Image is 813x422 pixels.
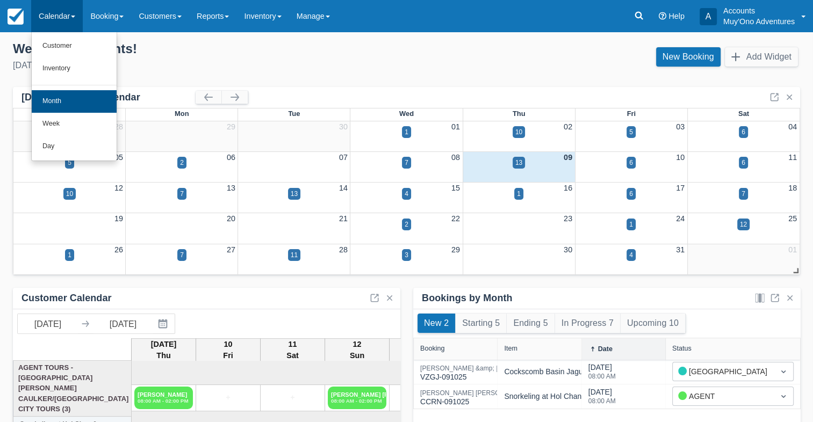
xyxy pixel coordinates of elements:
[515,158,522,168] div: 13
[740,220,747,229] div: 12
[328,387,386,409] a: [PERSON_NAME] [PERSON_NAME] (5)08:00 AM - 02:00 PM
[32,135,117,158] a: Day
[588,398,616,404] div: 08:00 AM
[422,292,513,304] div: Bookings by Month
[420,394,529,399] a: [PERSON_NAME] [PERSON_NAME]CCRN-091025
[788,214,797,223] a: 25
[588,387,616,411] div: [DATE]
[672,345,692,352] div: Status
[564,153,572,162] a: 09
[31,32,117,161] ul: Calendar
[263,392,322,404] a: +
[504,366,792,377] div: Cockscomb Basin Jaguar Preserve (Hike &Tube) & Mayan Chocol'ha (Chocolate) Tour
[405,127,408,137] div: 1
[288,110,300,118] span: Tue
[451,214,460,223] a: 22
[564,214,572,223] a: 23
[788,122,797,131] a: 04
[788,153,797,162] a: 11
[678,366,768,377] div: [GEOGRAPHIC_DATA]
[32,90,117,113] a: Month
[504,391,700,402] div: Snorkeling at Hol Chan & Shark [PERSON_NAME] - Agent
[678,390,768,402] div: AGENT
[668,12,685,20] span: Help
[564,122,572,131] a: 02
[399,110,414,118] span: Wed
[21,91,196,104] div: [DATE] Booking Calendar
[629,220,633,229] div: 1
[723,5,795,16] p: Accounts
[420,365,550,383] div: VZGJ-091025
[227,153,235,162] a: 06
[405,189,408,199] div: 4
[405,250,408,260] div: 3
[153,314,175,333] button: Interact with the calendar and add the check-in date for your trip.
[180,250,184,260] div: 7
[564,245,572,254] a: 30
[742,127,745,137] div: 6
[392,392,451,404] a: +
[114,245,123,254] a: 26
[32,113,117,135] a: Week
[723,16,795,27] p: Muy'Ono Adventures
[114,153,123,162] a: 05
[451,153,460,162] a: 08
[132,338,196,362] th: [DATE] Thu
[676,214,685,223] a: 24
[420,345,445,352] div: Booking
[451,122,460,131] a: 01
[13,59,398,72] div: [DATE]
[451,245,460,254] a: 29
[588,373,616,380] div: 08:00 AM
[227,122,235,131] a: 29
[788,245,797,254] a: 01
[656,47,721,67] a: New Booking
[676,245,685,254] a: 31
[598,345,613,353] div: Date
[18,314,78,333] input: Start Date
[339,153,348,162] a: 07
[291,250,298,260] div: 11
[405,220,408,229] div: 2
[16,362,129,414] a: Agent Tours - [GEOGRAPHIC_DATA][PERSON_NAME] Caulker/[GEOGRAPHIC_DATA] City Tours (3)
[738,110,749,118] span: Sat
[227,184,235,192] a: 13
[68,158,71,168] div: 5
[8,9,24,25] img: checkfront-main-nav-mini-logo.png
[504,345,517,352] div: Item
[676,122,685,131] a: 03
[390,338,454,362] th: 13 Mon
[676,153,685,162] a: 10
[199,392,257,404] a: +
[227,245,235,254] a: 27
[517,189,521,199] div: 1
[659,12,666,20] i: Help
[725,47,798,67] button: Add Widget
[420,369,550,374] a: [PERSON_NAME] &amp; [PERSON_NAME]VZGJ-091025
[456,314,506,333] button: Starting 5
[134,387,193,409] a: [PERSON_NAME]08:00 AM - 02:00 PM
[93,314,153,333] input: End Date
[451,184,460,192] a: 15
[325,338,390,362] th: 12 Sun
[339,245,348,254] a: 28
[627,110,636,118] span: Fri
[515,127,522,137] div: 10
[742,158,745,168] div: 6
[778,366,789,377] span: Dropdown icon
[513,110,526,118] span: Thu
[227,214,235,223] a: 20
[32,57,117,80] a: Inventory
[138,398,190,404] em: 08:00 AM - 02:00 PM
[68,250,71,260] div: 1
[418,314,455,333] button: New 2
[507,314,554,333] button: Ending 5
[629,250,633,260] div: 4
[13,41,398,57] div: Welcome , Accounts !
[339,184,348,192] a: 14
[114,214,123,223] a: 19
[339,122,348,131] a: 30
[778,391,789,402] span: Dropdown icon
[629,127,633,137] div: 5
[621,314,685,333] button: Upcoming 10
